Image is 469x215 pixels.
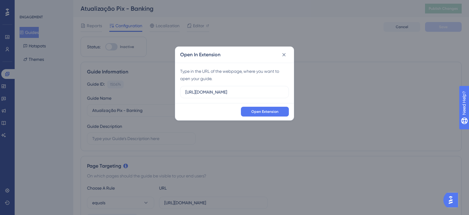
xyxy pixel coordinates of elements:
[14,2,38,9] span: Need Help?
[180,68,289,82] div: Type in the URL of the webpage, where you want to open your guide.
[180,51,220,58] h2: Open In Extension
[251,109,278,114] span: Open Extension
[443,191,462,209] iframe: UserGuiding AI Assistant Launcher
[185,89,284,95] input: URL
